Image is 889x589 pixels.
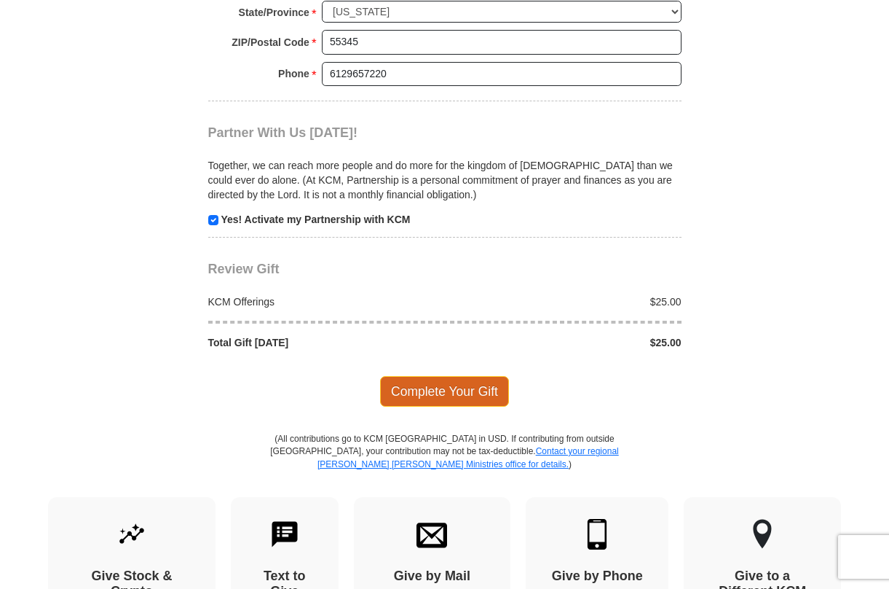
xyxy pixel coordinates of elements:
[445,294,690,309] div: $25.00
[379,569,486,585] h4: Give by Mail
[416,519,447,550] img: envelope.svg
[445,335,690,350] div: $25.00
[239,2,309,23] strong: State/Province
[380,376,509,407] span: Complete Your Gift
[200,335,445,350] div: Total Gift [DATE]
[270,433,620,496] p: (All contributions go to KCM [GEOGRAPHIC_DATA] in USD. If contributing from outside [GEOGRAPHIC_D...
[208,125,358,140] span: Partner With Us [DATE]!
[317,446,619,469] a: Contact your regional [PERSON_NAME] [PERSON_NAME] Ministries office for details.
[278,63,309,84] strong: Phone
[208,262,280,276] span: Review Gift
[221,214,410,225] strong: Yes! Activate my Partnership with KCM
[752,519,773,550] img: other-region
[269,519,300,550] img: text-to-give.svg
[200,294,445,309] div: KCM Offerings
[208,158,681,202] p: Together, we can reach more people and do more for the kingdom of [DEMOGRAPHIC_DATA] than we coul...
[116,519,147,550] img: give-by-stock.svg
[551,569,643,585] h4: Give by Phone
[582,519,612,550] img: mobile.svg
[232,32,309,52] strong: ZIP/Postal Code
